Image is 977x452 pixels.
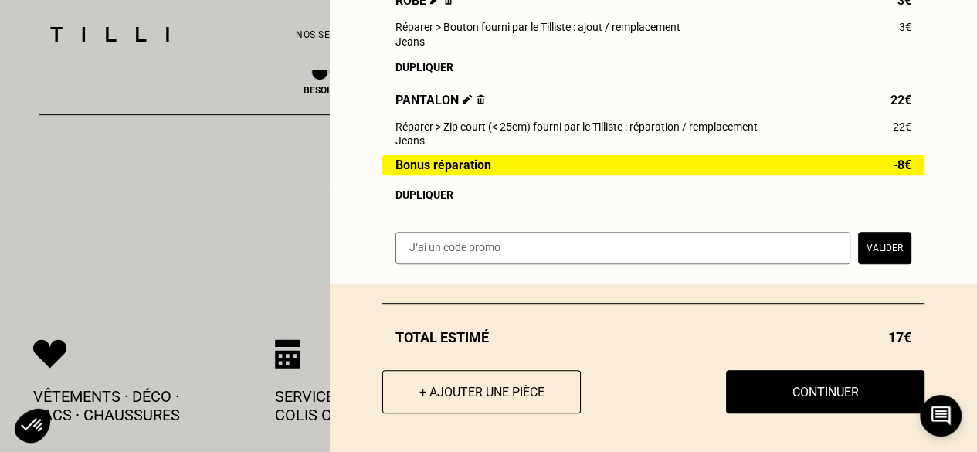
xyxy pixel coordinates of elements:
span: Réparer > Bouton fourni par le Tilliste : ajout / remplacement [395,21,680,33]
img: Éditer [463,94,473,104]
span: 3€ [899,21,911,33]
div: Total estimé [382,329,924,345]
span: Jeans [395,134,425,147]
button: + Ajouter une pièce [382,370,581,413]
span: 22€ [893,121,911,133]
span: 17€ [888,329,911,345]
button: Valider [858,232,911,264]
span: Pantalon [395,93,485,107]
span: Bonus réparation [395,158,491,172]
input: J‘ai un code promo [395,232,850,264]
span: Jeans [395,36,425,48]
span: -8€ [893,158,911,172]
span: 22€ [890,93,911,107]
div: Dupliquer [395,189,911,201]
img: Supprimer [477,94,485,104]
span: Réparer > Zip court (< 25cm) fourni par le Tilliste : réparation / remplacement [395,121,758,133]
button: Continuer [726,370,924,413]
div: Dupliquer [395,61,911,73]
